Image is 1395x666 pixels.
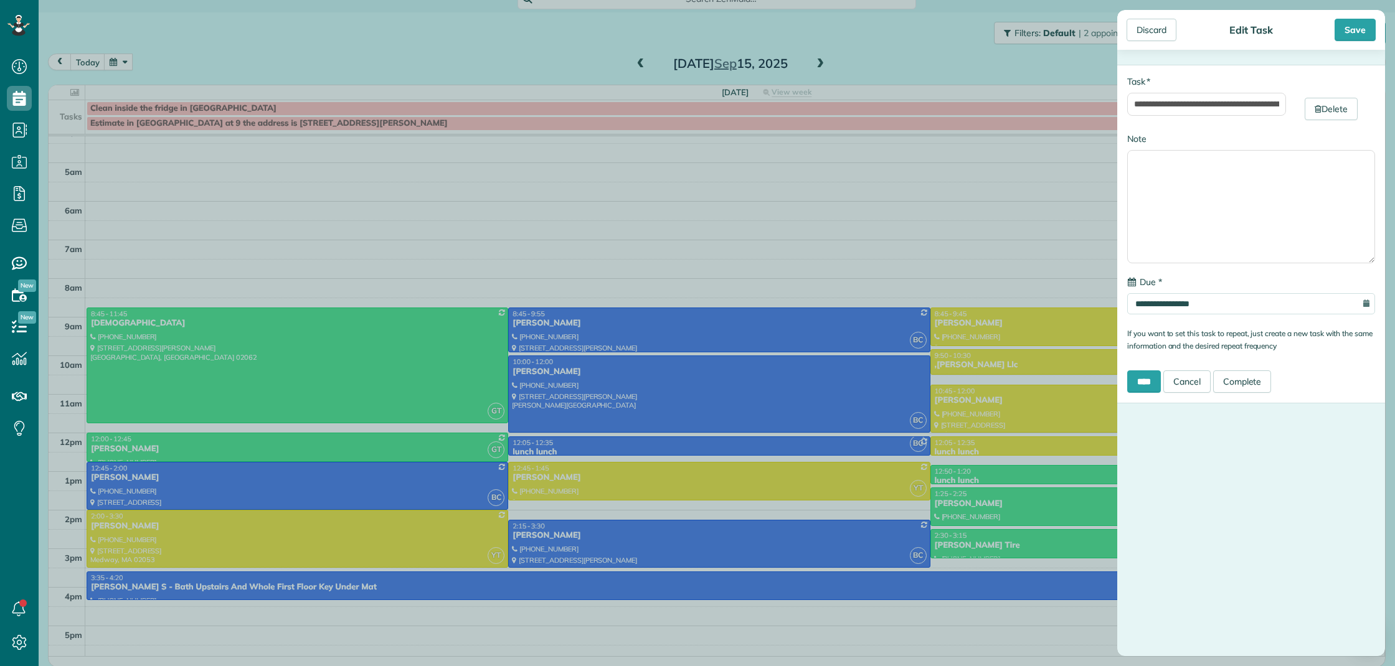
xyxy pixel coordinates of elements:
a: Delete [1305,98,1358,120]
div: Discard [1127,19,1176,41]
div: Save [1335,19,1376,41]
span: New [18,311,36,324]
label: Note [1127,133,1147,145]
label: Task [1127,75,1150,88]
label: Due [1127,276,1162,288]
small: If you want to set this task to repeat, just create a new task with the same information and the ... [1127,329,1373,350]
span: New [18,279,36,292]
div: Edit Task [1226,24,1277,36]
a: Cancel [1163,370,1211,393]
a: Complete [1213,370,1272,393]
